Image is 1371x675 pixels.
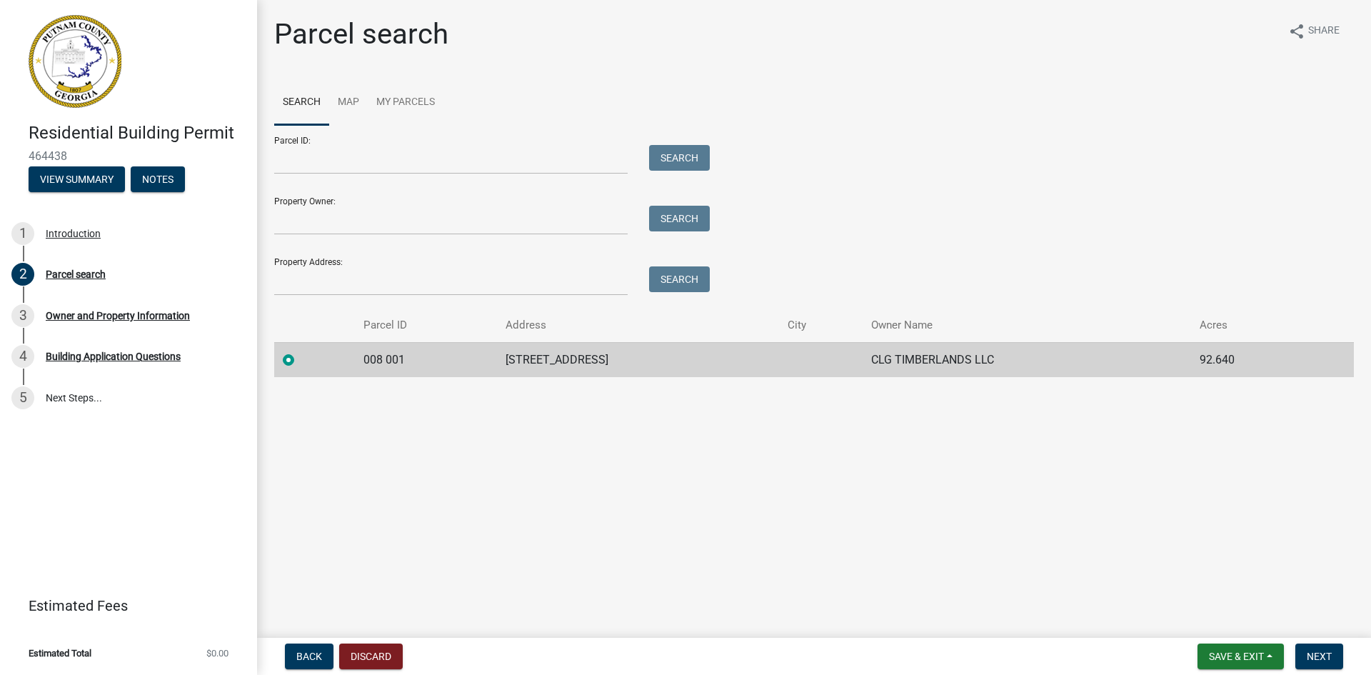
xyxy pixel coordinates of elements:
div: Owner and Property Information [46,311,190,321]
span: Estimated Total [29,649,91,658]
wm-modal-confirm: Summary [29,174,125,186]
span: Back [296,651,322,662]
th: Parcel ID [355,309,498,342]
th: Address [497,309,778,342]
button: Back [285,644,333,669]
span: Save & Exit [1209,651,1264,662]
h4: Residential Building Permit [29,123,246,144]
span: 464438 [29,149,228,163]
button: View Summary [29,166,125,192]
th: Owner Name [863,309,1191,342]
div: Parcel search [46,269,106,279]
button: Save & Exit [1197,644,1284,669]
th: Acres [1191,309,1313,342]
div: 4 [11,345,34,368]
i: share [1288,23,1305,40]
div: 3 [11,304,34,327]
button: shareShare [1277,17,1351,45]
h1: Parcel search [274,17,448,51]
td: 008 001 [355,342,498,377]
a: Estimated Fees [11,591,234,620]
a: Map [329,80,368,126]
td: 92.640 [1191,342,1313,377]
button: Search [649,145,710,171]
a: My Parcels [368,80,443,126]
wm-modal-confirm: Notes [131,174,185,186]
div: Building Application Questions [46,351,181,361]
button: Search [649,266,710,292]
th: City [779,309,863,342]
button: Search [649,206,710,231]
img: Putnam County, Georgia [29,15,121,108]
span: Share [1308,23,1340,40]
div: 2 [11,263,34,286]
button: Next [1295,644,1343,669]
div: 5 [11,386,34,409]
span: Next [1307,651,1332,662]
td: [STREET_ADDRESS] [497,342,778,377]
span: $0.00 [206,649,228,658]
div: Introduction [46,229,101,239]
td: CLG TIMBERLANDS LLC [863,342,1191,377]
div: 1 [11,222,34,245]
button: Notes [131,166,185,192]
a: Search [274,80,329,126]
button: Discard [339,644,403,669]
